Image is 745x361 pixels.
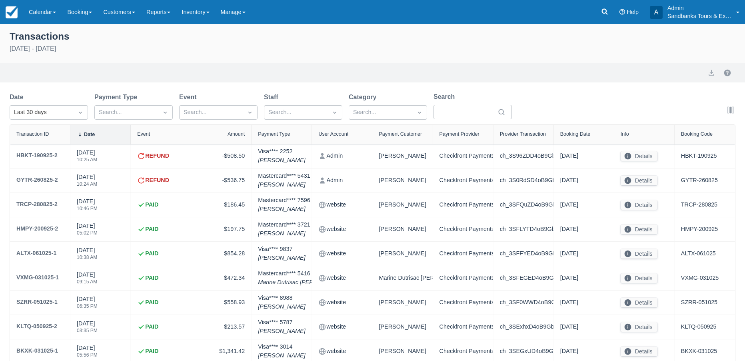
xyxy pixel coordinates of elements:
[77,353,98,357] div: 05:56 PM
[258,196,310,213] div: Mastercard **** 7596
[77,148,97,167] div: [DATE]
[16,248,56,258] div: ALTX-061025-1
[650,6,663,19] div: A
[439,273,487,284] div: Checkfront Payments
[77,279,97,284] div: 09:15 AM
[621,225,657,234] button: Details
[16,199,58,211] a: TRCP-280825-2
[137,131,150,137] div: Event
[621,151,657,161] button: Details
[560,273,607,284] div: [DATE]
[621,249,657,259] button: Details
[228,131,245,137] div: Amount
[318,297,366,308] div: website
[379,224,426,235] div: [PERSON_NAME]
[681,298,717,307] a: SZRR-051025
[560,297,607,308] div: [DATE]
[667,12,731,20] p: Sandbanks Tours & Experiences
[258,172,310,189] div: Mastercard **** 5431
[500,131,546,137] div: Provider Transaction
[560,321,607,333] div: [DATE]
[560,175,607,186] div: [DATE]
[560,248,607,259] div: [DATE]
[198,273,245,284] div: $472.34
[77,295,98,313] div: [DATE]
[681,249,716,258] a: ALTX-061025
[161,108,169,116] span: Dropdown icon
[179,92,200,102] label: Event
[77,157,97,162] div: 10:25 AM
[621,273,657,283] button: Details
[145,152,169,160] strong: REFUND
[681,131,713,137] div: Booking Code
[560,346,607,357] div: [DATE]
[10,92,27,102] label: Date
[500,150,547,162] div: ch_3S96ZDD4oB9Gbrmp1KIkfKiM_r2
[439,150,487,162] div: Checkfront Payments
[77,246,97,265] div: [DATE]
[500,273,547,284] div: ch_3SFEGED4oB9Gbrmp05jO6JK0
[681,176,718,185] a: GYTR-260825
[681,323,717,331] a: KLTQ-050925
[145,201,158,209] strong: PAID
[16,175,58,185] div: GYTR-260825-2
[77,222,98,240] div: [DATE]
[318,131,348,137] div: User Account
[198,346,245,357] div: $1,341.42
[439,175,487,186] div: Checkfront Payments
[145,347,158,356] strong: PAID
[379,321,426,333] div: [PERSON_NAME]
[433,92,458,102] label: Search
[500,224,547,235] div: ch_3SFLYTD4oB9Gbrmp0T9dJEcm
[707,68,716,78] button: export
[439,297,487,308] div: Checkfront Payments
[84,132,95,137] div: Date
[258,229,310,238] em: [PERSON_NAME]
[246,108,254,116] span: Dropdown icon
[667,4,731,12] p: Admin
[500,321,547,333] div: ch_3SExhxD4oB9Gbrmp2IFRnexg
[77,231,98,235] div: 05:02 PM
[198,297,245,308] div: $558.93
[145,274,158,283] strong: PAID
[621,298,657,307] button: Details
[264,92,282,102] label: Staff
[145,225,158,234] strong: PAID
[258,327,305,336] em: [PERSON_NAME]
[77,182,97,187] div: 10:24 AM
[439,321,487,333] div: Checkfront Payments
[77,173,97,191] div: [DATE]
[621,347,657,356] button: Details
[16,346,58,357] a: BKXK-031025-1
[16,150,58,162] a: HBKT-190925-2
[379,175,426,186] div: [PERSON_NAME]
[439,248,487,259] div: Checkfront Payments
[258,156,305,165] em: [PERSON_NAME]
[681,347,717,356] a: BKXK-031025
[560,224,607,235] div: [DATE]
[258,180,310,189] em: [PERSON_NAME]
[77,197,98,216] div: [DATE]
[198,150,245,162] div: -$508.50
[145,249,158,258] strong: PAID
[77,255,97,260] div: 10:38 AM
[349,92,379,102] label: Category
[16,273,59,282] div: VXMG-031025-1
[318,321,366,333] div: website
[77,271,97,289] div: [DATE]
[379,297,426,308] div: [PERSON_NAME]
[318,175,366,186] div: Admin
[439,131,479,137] div: Payment Provider
[318,346,366,357] div: website
[318,248,366,259] div: website
[77,206,98,211] div: 10:46 PM
[16,175,58,186] a: GYTR-260825-2
[6,6,18,18] img: checkfront-main-nav-mini-logo.png
[10,44,735,54] div: [DATE] - [DATE]
[198,199,245,211] div: $186.45
[198,248,245,259] div: $854.28
[16,297,58,307] div: SZRR-051025-1
[258,278,347,287] em: Marine Dutrisac [PERSON_NAME]
[318,224,366,235] div: website
[16,131,49,137] div: Transaction ID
